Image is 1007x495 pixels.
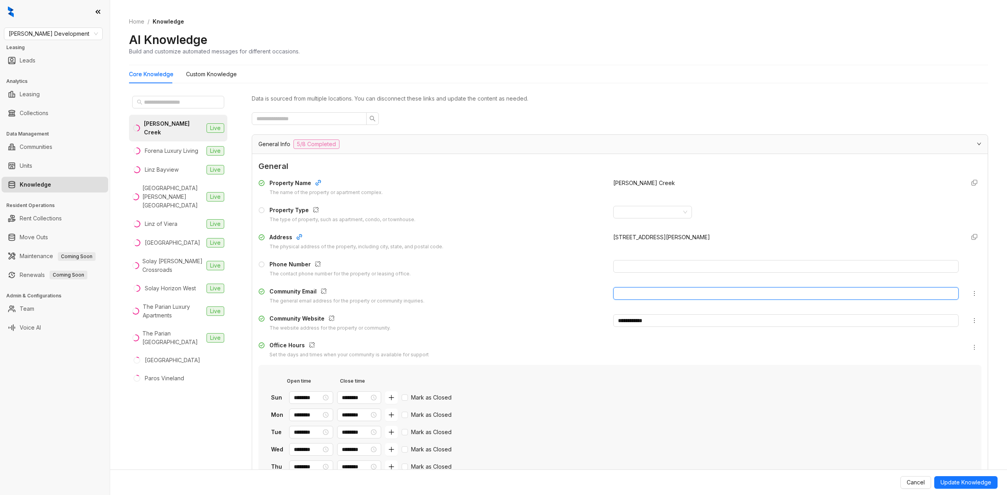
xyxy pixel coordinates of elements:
span: Live [207,123,224,133]
div: The Parian Luxury Apartments [143,302,203,320]
span: Mark as Closed [408,393,455,402]
span: Mark as Closed [408,462,455,471]
li: Rent Collections [2,211,108,226]
span: plus [388,446,395,453]
div: The Parian [GEOGRAPHIC_DATA] [142,329,203,346]
span: Live [207,284,224,293]
img: logo [8,6,14,17]
h3: Admin & Configurations [6,292,110,299]
li: Team [2,301,108,317]
span: Mark as Closed [408,428,455,436]
div: Solay [PERSON_NAME] Crossroads [142,257,203,274]
a: Rent Collections [20,211,62,226]
a: Leasing [20,86,40,102]
div: Wed [271,445,285,454]
div: Open time [287,378,340,385]
div: Set the days and times when your community is available for support [269,351,429,359]
span: expanded [977,141,981,146]
div: Linz Bayview [145,165,179,174]
div: Close time [340,378,365,385]
span: Coming Soon [50,271,87,279]
span: Live [207,333,224,343]
span: General Info [258,140,290,148]
span: Coming Soon [58,252,96,261]
a: RenewalsComing Soon [20,267,87,283]
div: Phone Number [269,260,411,270]
li: Maintenance [2,248,108,264]
div: General Info5/8 Completed [252,135,988,154]
div: Property Type [269,206,415,216]
div: Sun [271,393,285,402]
li: Renewals [2,267,108,283]
span: Mark as Closed [408,445,455,454]
div: Core Knowledge [129,70,173,79]
div: [STREET_ADDRESS][PERSON_NAME] [613,233,959,242]
span: plus [388,412,395,418]
div: Paros Vineland [145,374,184,383]
span: more [971,317,977,324]
div: The contact phone number for the property or leasing office. [269,270,411,278]
div: Thu [271,462,285,471]
span: search [137,99,142,105]
div: Data is sourced from multiple locations. You can disconnect these links and update the content as... [252,94,988,103]
div: [GEOGRAPHIC_DATA] [145,356,200,365]
span: more [971,290,977,297]
li: Leads [2,53,108,68]
a: Home [127,17,146,26]
span: search [369,115,376,122]
span: Live [207,146,224,156]
div: The name of the property or apartment complex. [269,189,383,196]
li: Leasing [2,86,108,102]
div: Community Website [269,314,391,324]
span: more [971,344,977,350]
a: Leads [20,53,35,68]
li: Communities [2,139,108,155]
span: plus [388,464,395,470]
div: [GEOGRAPHIC_DATA] [145,238,200,247]
li: Collections [2,105,108,121]
div: Mon [271,411,285,419]
a: Units [20,158,32,174]
h3: Analytics [6,78,110,85]
li: Knowledge [2,177,108,192]
div: Solay Horizon West [145,284,196,293]
span: Live [207,192,224,202]
div: Community Email [269,287,424,297]
div: Tue [271,428,285,436]
div: [GEOGRAPHIC_DATA][PERSON_NAME][GEOGRAPHIC_DATA] [142,184,203,210]
div: The type of property, such as apartment, condo, or townhouse. [269,216,415,224]
div: Address [269,233,443,243]
li: / [148,17,149,26]
h3: Data Management [6,130,110,137]
li: Units [2,158,108,174]
div: Office Hours [269,341,429,351]
span: Live [207,261,224,270]
span: plus [388,429,395,435]
div: The general email address for the property or community inquiries. [269,297,424,305]
span: Live [207,219,224,229]
div: Forena Luxury Living [145,147,198,155]
div: The website address for the property or community. [269,324,391,332]
div: The physical address of the property, including city, state, and postal code. [269,243,443,251]
a: Team [20,301,34,317]
span: plus [388,394,395,401]
a: Collections [20,105,48,121]
span: [PERSON_NAME] Creek [613,180,675,186]
a: Move Outs [20,229,48,245]
h3: Leasing [6,44,110,51]
span: Live [207,165,224,174]
a: Communities [20,139,52,155]
a: Knowledge [20,177,51,192]
div: Property Name [269,179,383,189]
span: 5/8 Completed [293,139,339,149]
span: Mark as Closed [408,411,455,419]
span: General [258,160,981,172]
div: [PERSON_NAME] Creek [144,119,203,137]
div: Custom Knowledge [186,70,237,79]
div: Build and customize automated messages for different occasions. [129,47,300,55]
span: Live [207,306,224,316]
div: Linz of Viera [145,220,177,228]
span: Davis Development [9,28,98,40]
h2: AI Knowledge [129,32,207,47]
span: Live [207,238,224,247]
